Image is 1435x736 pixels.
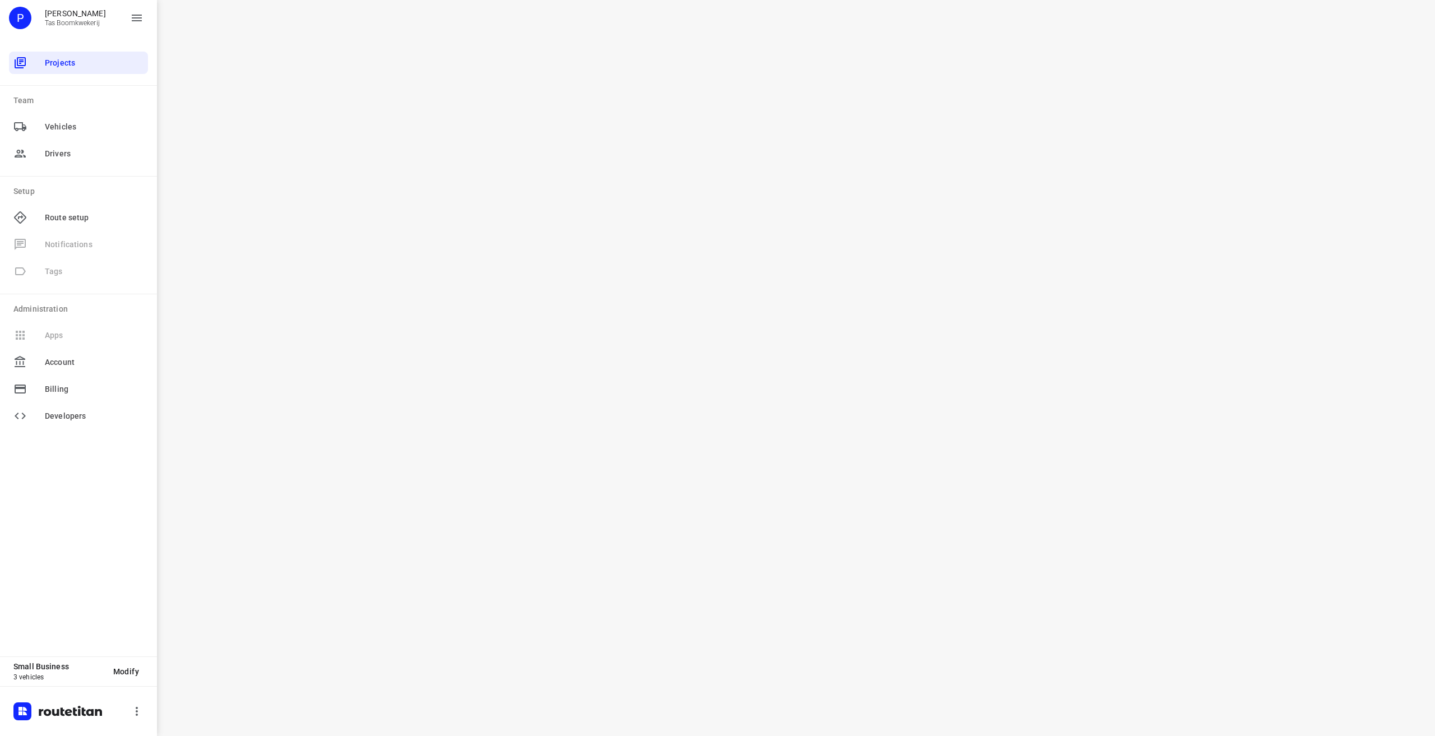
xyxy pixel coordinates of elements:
div: Developers [9,405,148,427]
div: Drivers [9,142,148,165]
button: Modify [104,661,148,682]
div: Account [9,351,148,373]
div: Vehicles [9,115,148,138]
span: Vehicles [45,121,143,133]
span: Drivers [45,148,143,160]
div: Billing [9,378,148,400]
span: Account [45,357,143,368]
span: Available only on our Business plan [9,231,148,258]
p: Team [13,95,148,107]
span: Projects [45,57,143,69]
p: Setup [13,186,148,197]
p: 3 vehicles [13,673,104,681]
p: Tas Boomkwekerij [45,19,106,27]
span: Developers [45,410,143,422]
span: Available only on our Business plan [9,258,148,285]
p: Administration [13,303,148,315]
span: Route setup [45,212,143,224]
div: Route setup [9,206,148,229]
span: Billing [45,383,143,395]
p: Peter Tas [45,9,106,18]
span: Available only on our Business plan [9,322,148,349]
div: Projects [9,52,148,74]
div: P [9,7,31,29]
p: Small Business [13,662,104,671]
span: Modify [113,667,139,676]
